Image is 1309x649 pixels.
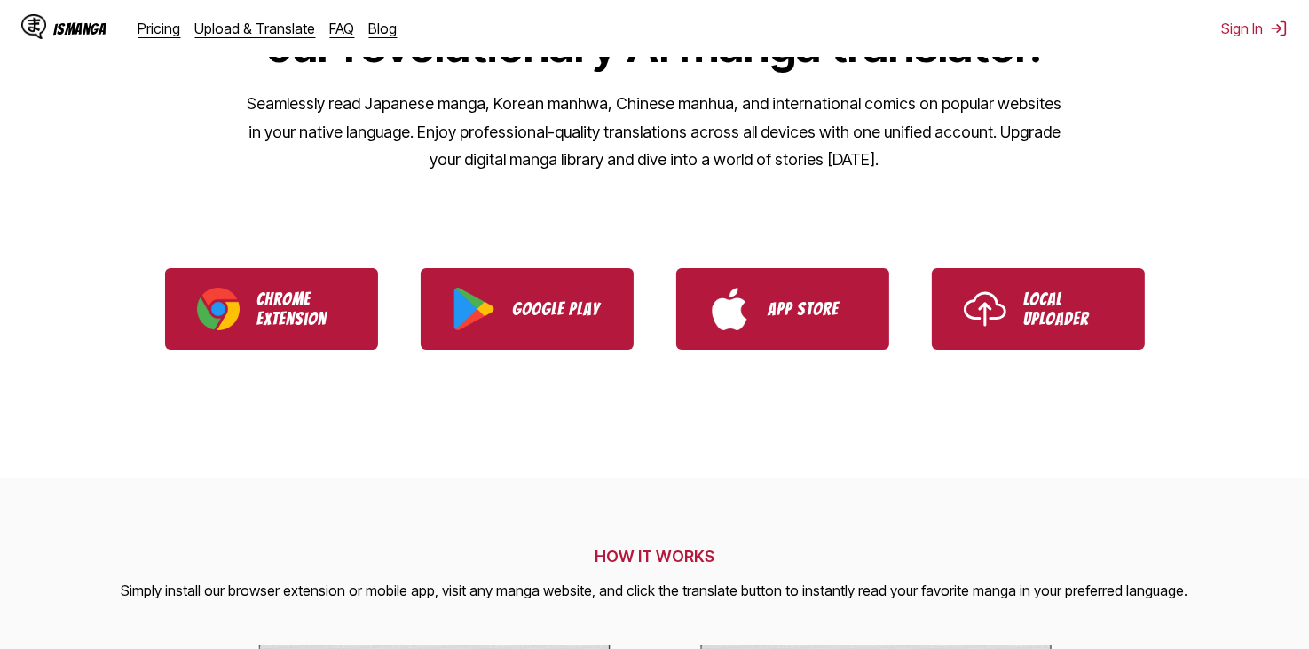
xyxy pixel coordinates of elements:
img: Sign out [1270,20,1288,37]
img: Chrome logo [197,288,240,330]
p: Google Play [513,299,602,319]
div: IsManga [53,20,106,37]
a: Blog [369,20,398,37]
a: Use IsManga Local Uploader [932,268,1145,350]
button: Sign In [1221,20,1288,37]
img: Upload icon [964,288,1006,330]
a: Download IsManga Chrome Extension [165,268,378,350]
img: App Store logo [708,288,751,330]
p: Seamlessly read Japanese manga, Korean manhwa, Chinese manhua, and international comics on popula... [247,90,1063,174]
h2: HOW IT WORKS [122,547,1188,566]
p: Local Uploader [1024,289,1113,328]
p: App Store [769,299,857,319]
p: Chrome Extension [257,289,346,328]
a: FAQ [330,20,355,37]
img: Google Play logo [453,288,495,330]
a: Download IsManga from App Store [676,268,889,350]
p: Simply install our browser extension or mobile app, visit any manga website, and click the transl... [122,580,1188,603]
a: Pricing [138,20,181,37]
a: Download IsManga from Google Play [421,268,634,350]
img: IsManga Logo [21,14,46,39]
a: IsManga LogoIsManga [21,14,138,43]
a: Upload & Translate [195,20,316,37]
